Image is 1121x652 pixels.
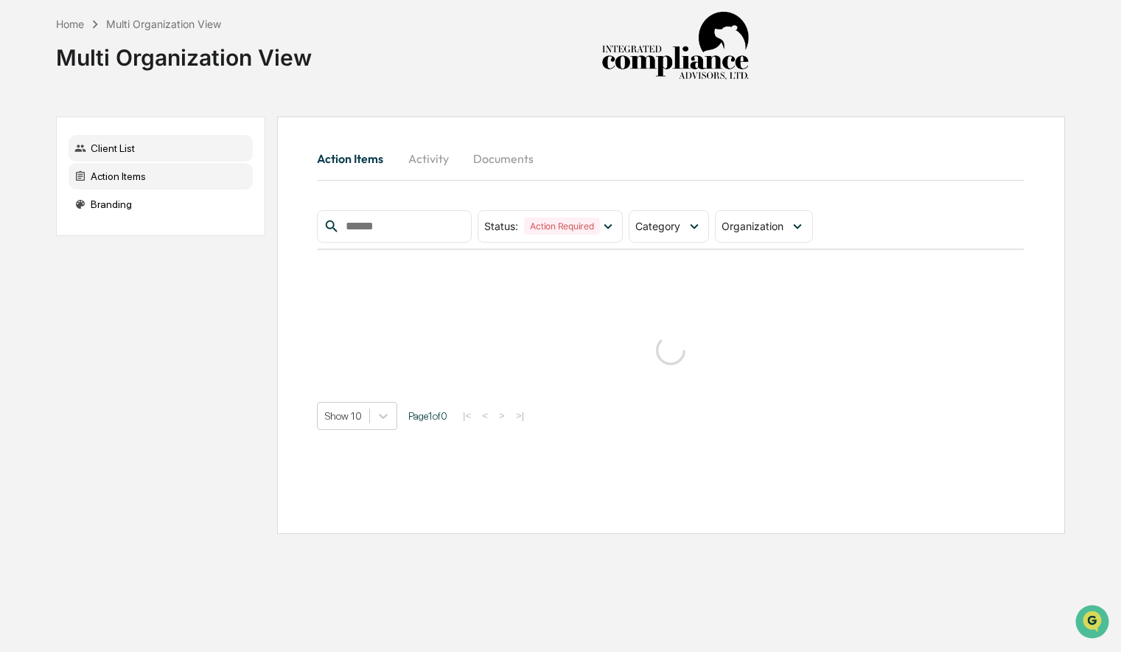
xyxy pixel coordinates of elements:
div: Multi Organization View [56,32,312,71]
span: Organization [722,220,783,232]
span: Pylon [147,250,178,261]
span: Category [635,220,680,232]
button: Documents [461,141,545,176]
div: Start new chat [50,113,242,128]
button: > [495,409,509,422]
a: 🔎Data Lookup [9,208,99,235]
div: 🗄️ [107,187,119,199]
div: Action Required [524,218,599,235]
button: Activity [395,141,461,176]
iframe: Open customer support [1074,603,1114,643]
img: 1746055101610-c473b297-6a78-478c-a979-82029cc54cd1 [15,113,41,139]
div: 🔎 [15,215,27,227]
button: Start new chat [251,117,268,135]
div: Branding [69,191,253,218]
p: How can we help? [15,31,268,55]
button: Action Items [317,141,395,176]
span: Attestations [122,186,183,201]
span: Preclearance [29,186,95,201]
div: activity tabs [317,141,1024,176]
div: Client List [69,135,253,162]
span: Data Lookup [29,214,93,229]
img: Integrated Compliance Advisors [601,12,749,81]
div: 🖐️ [15,187,27,199]
a: 🖐️Preclearance [9,180,101,207]
div: Home [56,18,84,30]
a: 🗄️Attestations [101,180,189,207]
button: < [478,409,492,422]
span: Page 1 of 0 [408,410,447,422]
span: Status : [484,220,518,232]
div: Multi Organization View [106,18,221,30]
div: Action Items [69,163,253,190]
button: >| [511,409,528,422]
a: Powered byPylon [104,249,178,261]
button: |< [458,409,475,422]
div: We're available if you need us! [50,128,186,139]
